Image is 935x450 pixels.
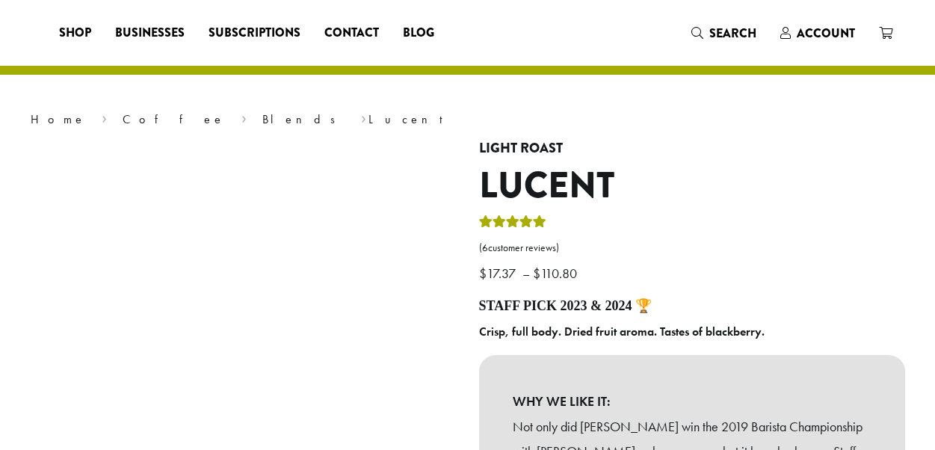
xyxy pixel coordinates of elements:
span: › [241,105,247,129]
a: Account [768,21,867,46]
a: Businesses [103,21,197,45]
h4: STAFF PICK 2023 & 2024 🏆 [479,298,905,315]
span: Account [797,25,855,42]
span: › [102,105,107,129]
span: 6 [482,241,488,254]
nav: Breadcrumb [31,111,905,129]
a: Subscriptions [197,21,312,45]
a: Search [679,21,768,46]
a: (6customer reviews) [479,241,905,256]
span: Businesses [115,24,185,43]
b: WHY WE LIKE IT: [513,389,871,414]
span: Shop [59,24,91,43]
span: Search [709,25,756,42]
span: $ [479,265,487,282]
a: Coffee [123,111,225,127]
span: $ [533,265,540,282]
span: Subscriptions [209,24,300,43]
a: Blog [391,21,446,45]
a: Shop [47,21,103,45]
span: › [361,105,366,129]
bdi: 17.37 [479,265,519,282]
span: – [522,265,530,282]
a: Blends [262,111,345,127]
div: Rated 5.00 out of 5 [479,213,546,235]
h1: Lucent [479,164,905,208]
h4: Light Roast [479,141,905,157]
b: Crisp, full body. Dried fruit aroma. Tastes of blackberry. [479,324,765,339]
bdi: 110.80 [533,265,581,282]
span: Contact [324,24,379,43]
a: Contact [312,21,391,45]
span: Blog [403,24,434,43]
a: Home [31,111,86,127]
